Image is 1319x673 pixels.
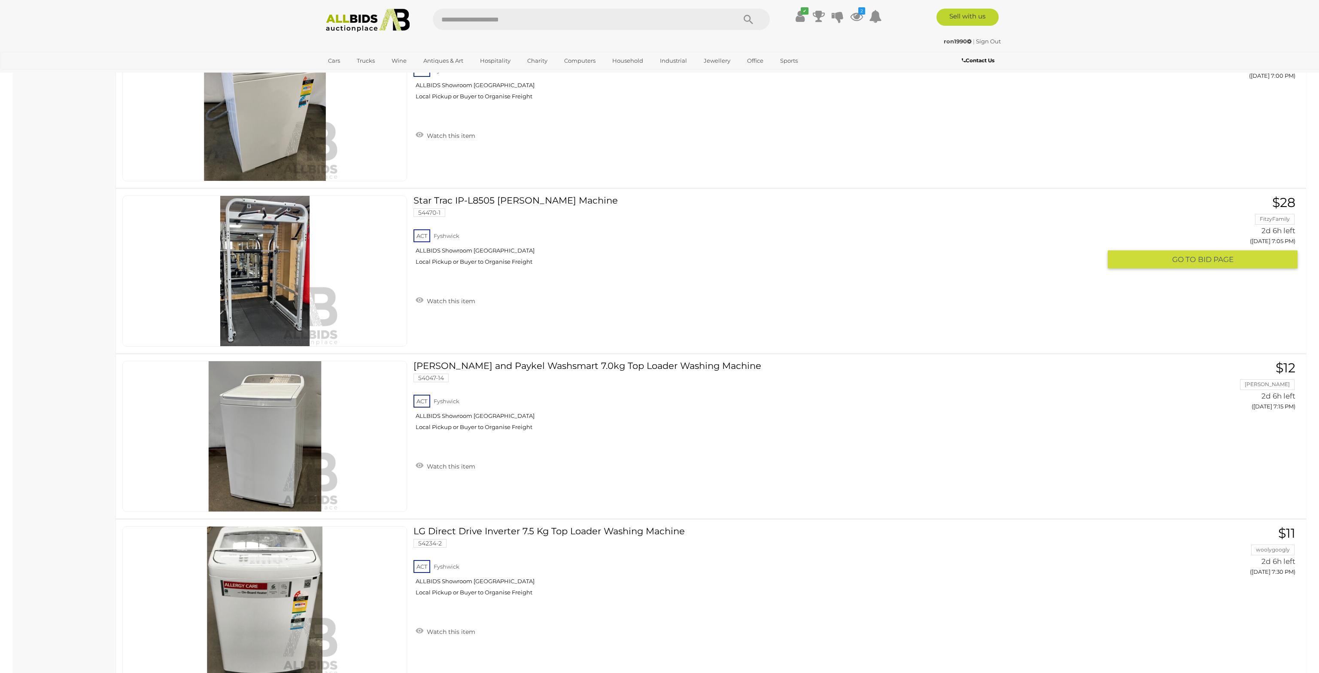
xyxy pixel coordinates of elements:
a: Household [607,54,649,68]
span: GO TO [1172,255,1198,265]
a: Office [742,54,769,68]
span: Watch this item [425,628,475,636]
a: Watch this item [413,459,477,472]
a: Wine [386,54,412,68]
a: ✔ [793,9,806,24]
a: $28 FitzyFamily 2d 6h left ([DATE] 7:05 PM) GO TOBID PAGE [1114,195,1298,269]
span: Watch this item [425,463,475,470]
a: Sports [775,54,803,68]
a: Hospitality [474,54,516,68]
img: 54047-14a.jpeg [190,361,340,512]
a: $11 woolygoogly 2d 6h left ([DATE] 7:30 PM) [1114,526,1298,580]
img: 54231-1a.JPG [190,30,340,181]
a: [PERSON_NAME] & Paykel Series 3 5.5kg Top Load Washing Machine 54231-1 ACT Fyshwick ALLBIDS Showr... [420,30,1101,107]
a: Contact Us [962,56,997,65]
a: Watch this item [413,294,477,307]
span: $11 [1278,525,1295,541]
button: GO TOBID PAGE [1108,250,1298,269]
strong: ron1990 [944,38,972,45]
a: Sign Out [976,38,1001,45]
a: Industrial [654,54,693,68]
b: Contact Us [962,57,994,64]
img: Allbids.com.au [321,9,414,32]
i: 2 [858,7,865,15]
span: $12 [1276,360,1295,376]
span: Watch this item [425,297,475,305]
a: Computers [559,54,601,68]
span: | [973,38,975,45]
a: [GEOGRAPHIC_DATA] [322,68,395,82]
button: Search [727,9,770,30]
a: Charity [522,54,553,68]
a: Watch this item [413,624,477,637]
span: BID PAGE [1198,255,1234,265]
a: Sell with us [936,9,999,26]
a: LG Direct Drive Inverter 7.5 Kg Top Loader Washing Machine 54234-2 ACT Fyshwick ALLBIDS Showroom ... [420,526,1101,603]
a: Star Trac IP-L8505 [PERSON_NAME] Machine 54470-1 ACT Fyshwick ALLBIDS Showroom [GEOGRAPHIC_DATA] ... [420,195,1101,272]
span: $28 [1272,195,1295,210]
a: $17 Gav86 2d 6h left ([DATE] 7:00 PM) [1114,30,1298,84]
img: 54470-1a.jpg [190,196,340,346]
a: Cars [322,54,346,68]
a: Watch this item [413,128,477,141]
i: ✔ [801,7,808,15]
a: Antiques & Art [418,54,469,68]
a: ron1990 [944,38,973,45]
span: Watch this item [425,132,475,140]
a: $12 [PERSON_NAME] 2d 6h left ([DATE] 7:15 PM) [1114,361,1298,414]
a: Jewellery [698,54,736,68]
a: [PERSON_NAME] and Paykel Washsmart 7.0kg Top Loader Washing Machine 54047-14 ACT Fyshwick ALLBIDS... [420,361,1101,437]
a: 2 [850,9,863,24]
a: Trucks [351,54,380,68]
